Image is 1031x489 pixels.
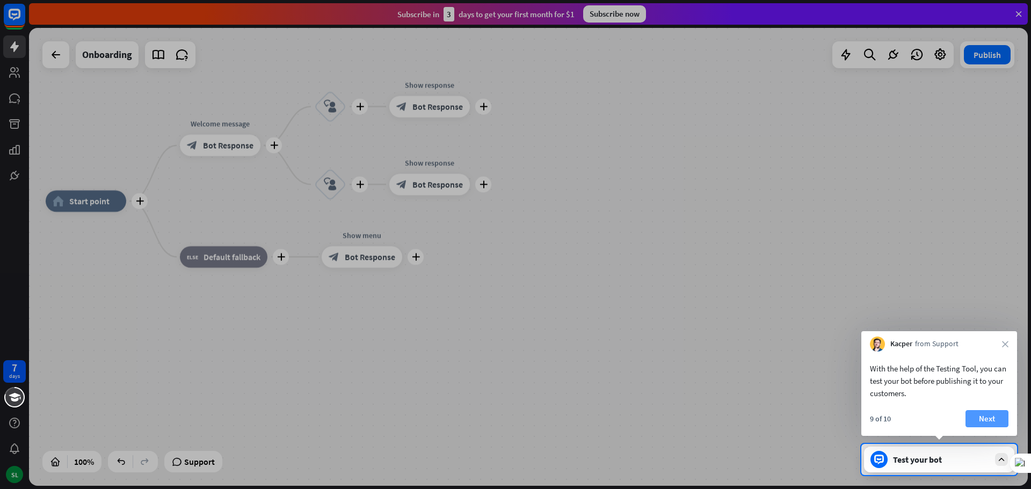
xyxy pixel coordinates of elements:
div: 9 of 10 [870,414,891,424]
span: Kacper [890,339,912,349]
button: Open LiveChat chat widget [9,4,41,37]
div: Test your bot [893,454,990,465]
div: With the help of the Testing Tool, you can test your bot before publishing it to your customers. [870,362,1008,399]
span: from Support [915,339,959,349]
button: Next [965,410,1008,427]
i: close [1002,341,1008,347]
